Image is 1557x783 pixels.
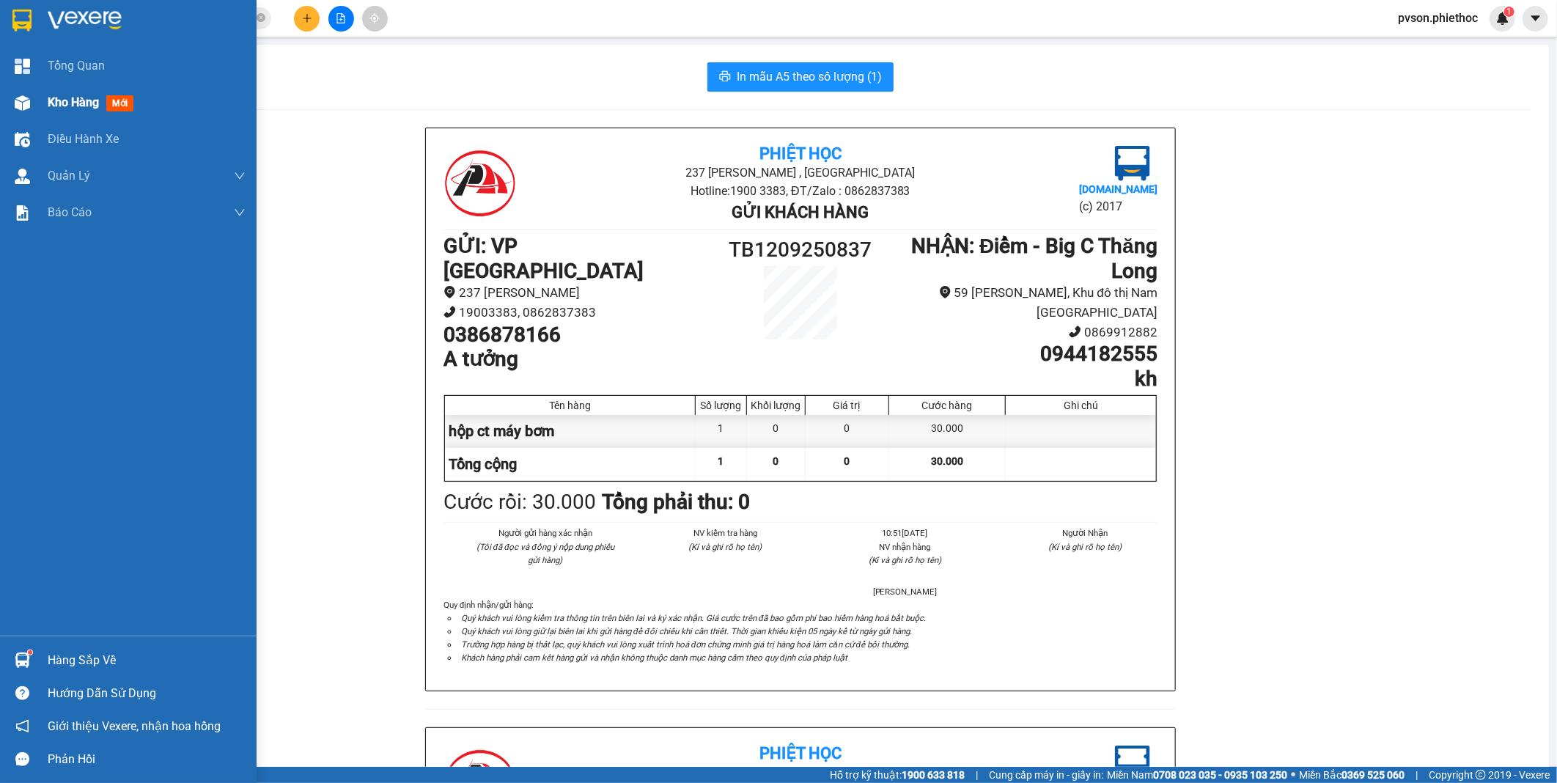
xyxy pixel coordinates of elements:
[773,455,778,467] span: 0
[1523,6,1548,32] button: caret-down
[890,283,1157,322] li: 59 [PERSON_NAME], Khu đô thị Nam [GEOGRAPHIC_DATA]
[1079,183,1157,195] b: [DOMAIN_NAME]
[48,166,90,185] span: Quản Lý
[1013,526,1158,540] li: Người Nhận
[48,650,246,672] div: Hàng sắp về
[461,652,847,663] i: Khách hàng phải cam kết hàng gửi và nhận không thuộc danh mục hàng cấm theo quy định của pháp luật
[602,490,750,514] b: Tổng phải thu: 0
[562,163,1038,182] li: 237 [PERSON_NAME] , [GEOGRAPHIC_DATA]
[234,207,246,218] span: down
[732,203,869,221] b: Gửi khách hàng
[443,146,517,219] img: logo.jpg
[562,763,1038,782] li: 237 [PERSON_NAME] , [GEOGRAPHIC_DATA]
[830,767,965,783] span: Hỗ trợ kỹ thuật:
[15,719,29,733] span: notification
[890,367,1157,391] h1: kh
[28,650,32,655] sup: 1
[1299,767,1405,783] span: Miền Bắc
[443,283,711,303] li: 237 [PERSON_NAME]
[893,400,1001,411] div: Cước hàng
[48,717,221,735] span: Giới thiệu Vexere, nhận hoa hồng
[1504,7,1514,17] sup: 1
[461,626,912,636] i: Quý khách vui lòng giữ lại biên lai khi gửi hàng để đối chiếu khi cần thiết. Thời gian khiếu kiện...
[711,234,890,266] h1: TB1209250837
[15,169,30,184] img: warehouse-icon
[1153,769,1287,781] strong: 0708 023 035 - 0935 103 250
[48,56,105,75] span: Tổng Quan
[48,95,99,109] span: Kho hàng
[106,95,133,111] span: mới
[869,555,942,565] i: (Kí và ghi rõ họ tên)
[1386,9,1490,27] span: pvson.phiethoc
[48,749,246,771] div: Phản hồi
[1115,146,1150,181] img: logo.jpg
[443,347,711,372] h1: A tưởng
[833,585,978,598] li: [PERSON_NAME]
[718,455,724,467] span: 1
[443,486,596,518] div: Cước rồi : 30.000
[362,6,388,32] button: aim
[653,526,798,540] li: NV kiểm tra hàng
[696,415,747,448] div: 1
[806,415,889,448] div: 0
[976,767,978,783] span: |
[889,415,1006,448] div: 30.000
[15,205,30,221] img: solution-icon
[15,95,30,111] img: warehouse-icon
[443,323,711,348] h1: 0386878166
[328,6,354,32] button: file-add
[48,203,92,221] span: Báo cáo
[1115,746,1150,781] img: logo.jpg
[737,67,882,86] span: In mẫu A5 theo số lượng (1)
[688,542,762,552] i: (Kí và ghi rõ họ tên)
[902,769,965,781] strong: 1900 633 818
[1009,400,1152,411] div: Ghi chú
[1506,7,1512,17] span: 1
[445,415,696,448] div: hộp ct máy bơm
[461,613,926,623] i: Quý khách vui lòng kiểm tra thông tin trên biên lai và ký xác nhận. Giá cước trên đã bao gồm phí ...
[833,526,978,540] li: 10:51[DATE]
[449,455,517,473] span: Tổng cộng
[931,455,963,467] span: 30.000
[890,342,1157,367] h1: 0944182555
[1069,326,1081,338] span: phone
[443,306,456,318] span: phone
[759,144,842,163] b: Phiệt Học
[989,767,1103,783] span: Cung cấp máy in - giấy in:
[443,303,711,323] li: 19003383, 0862837383
[1291,772,1295,778] span: ⚪️
[751,400,801,411] div: Khối lượng
[461,639,910,650] i: Trường hợp hàng bị thất lạc, quý khách vui lòng xuất trình hoá đơn chứng minh giá trị hàng hoá là...
[15,132,30,147] img: warehouse-icon
[369,13,380,23] span: aim
[747,415,806,448] div: 0
[443,234,644,283] b: GỬI : VP [GEOGRAPHIC_DATA]
[443,286,456,298] span: environment
[15,752,29,766] span: message
[449,400,691,411] div: Tên hàng
[302,13,312,23] span: plus
[473,526,618,540] li: Người gửi hàng xác nhận
[476,542,614,565] i: (Tôi đã đọc và đồng ý nộp dung phiếu gửi hàng)
[1476,770,1486,780] span: copyright
[48,683,246,705] div: Hướng dẫn sử dụng
[15,652,30,668] img: warehouse-icon
[257,13,265,22] span: close-circle
[809,400,885,411] div: Giá trị
[15,59,30,74] img: dashboard-icon
[12,10,32,32] img: logo-vxr
[294,6,320,32] button: plus
[1496,12,1509,25] img: icon-new-feature
[844,455,850,467] span: 0
[257,12,265,26] span: close-circle
[443,598,1157,664] div: Quy định nhận/gửi hàng :
[759,744,842,762] b: Phiệt Học
[1048,542,1122,552] i: (Kí và ghi rõ họ tên)
[1529,12,1542,25] span: caret-down
[833,540,978,554] li: NV nhận hàng
[562,182,1038,200] li: Hotline: 1900 3383, ĐT/Zalo : 0862837383
[336,13,346,23] span: file-add
[699,400,743,411] div: Số lượng
[15,686,29,700] span: question-circle
[234,170,246,182] span: down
